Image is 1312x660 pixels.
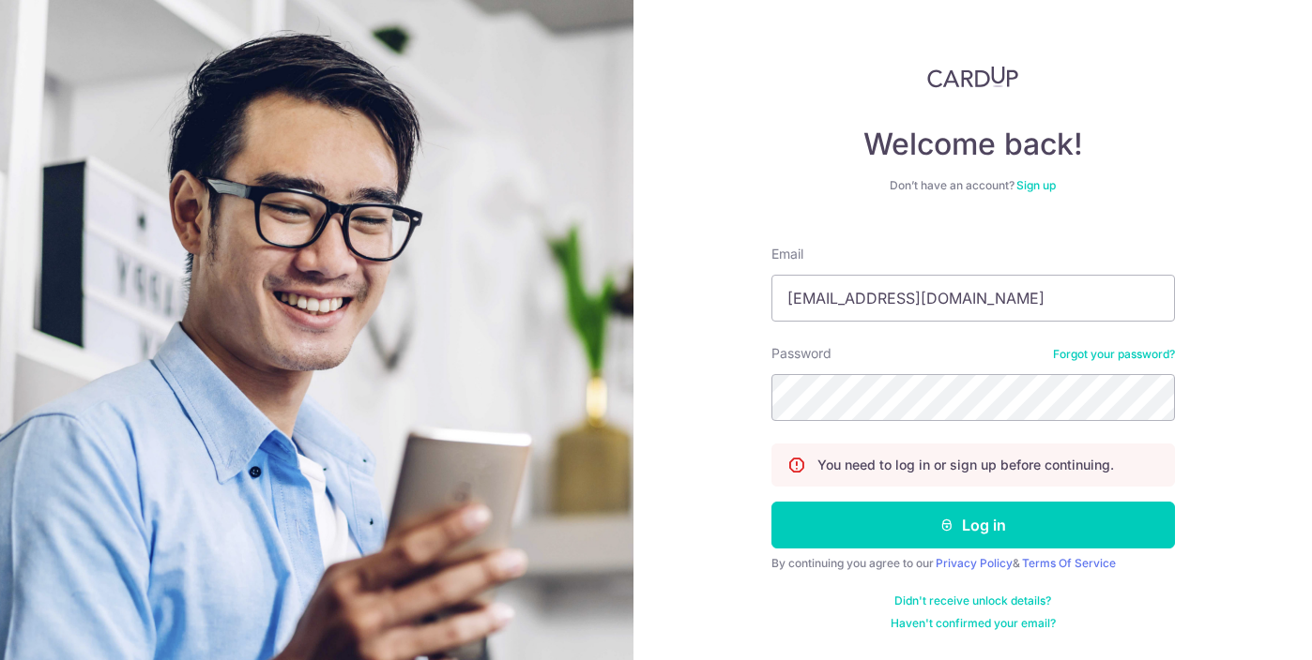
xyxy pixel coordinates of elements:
img: CardUp Logo [927,66,1019,88]
a: Terms Of Service [1022,556,1116,570]
a: Privacy Policy [936,556,1013,570]
p: You need to log in or sign up before continuing. [817,456,1114,474]
label: Email [771,245,803,263]
label: Password [771,344,831,363]
div: By continuing you agree to our & [771,556,1175,571]
a: Didn't receive unlock details? [894,593,1051,608]
h4: Welcome back! [771,126,1175,163]
input: Enter your Email [771,275,1175,322]
div: Don’t have an account? [771,178,1175,193]
a: Forgot your password? [1053,347,1175,362]
button: Log in [771,502,1175,548]
a: Haven't confirmed your email? [891,616,1056,631]
a: Sign up [1016,178,1056,192]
